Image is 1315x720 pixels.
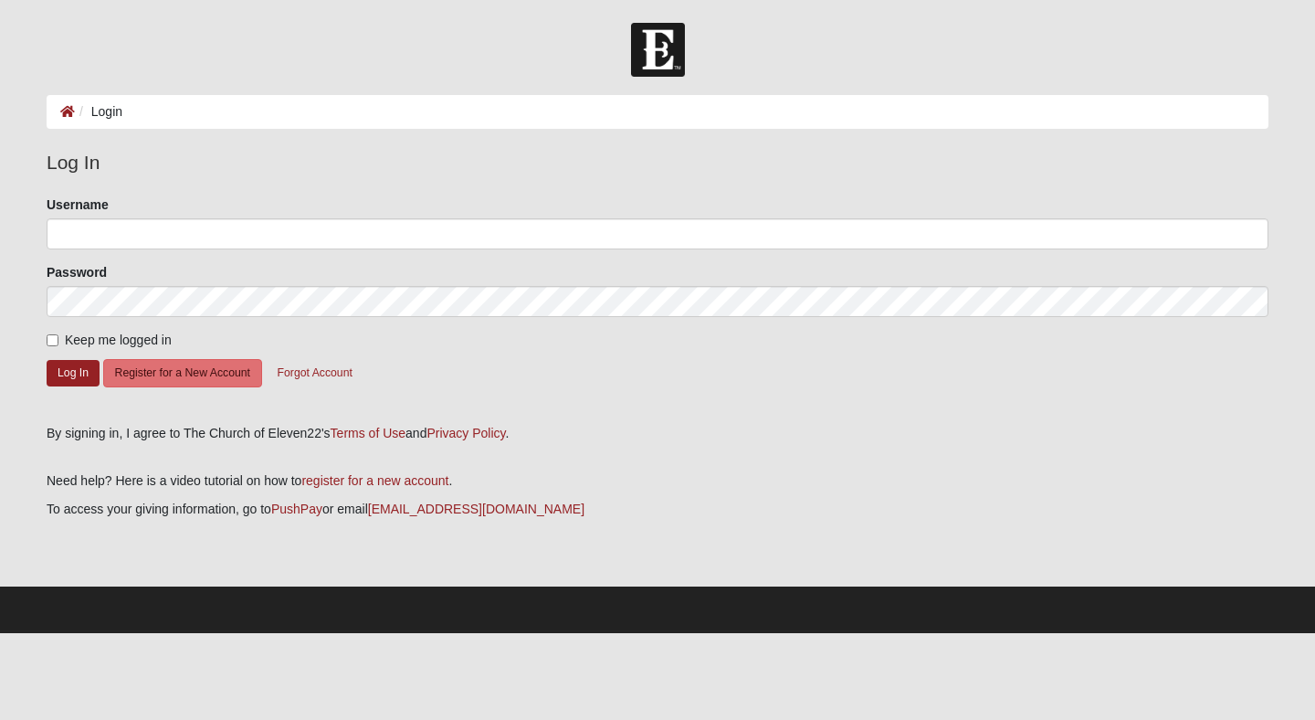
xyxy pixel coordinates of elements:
a: Privacy Policy [426,426,505,440]
a: [EMAIL_ADDRESS][DOMAIN_NAME] [368,502,584,516]
p: To access your giving information, go to or email [47,500,1268,519]
img: Church of Eleven22 Logo [631,23,685,77]
div: By signing in, I agree to The Church of Eleven22's and . [47,424,1268,443]
a: Terms of Use [331,426,405,440]
input: Keep me logged in [47,334,58,346]
button: Forgot Account [266,359,364,387]
legend: Log In [47,148,1268,177]
a: register for a new account [301,473,448,488]
label: Password [47,263,107,281]
p: Need help? Here is a video tutorial on how to . [47,471,1268,491]
button: Log In [47,360,100,386]
span: Keep me logged in [65,333,172,347]
a: PushPay [271,502,322,516]
label: Username [47,196,109,214]
button: Register for a New Account [103,359,262,387]
li: Login [75,102,122,122]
